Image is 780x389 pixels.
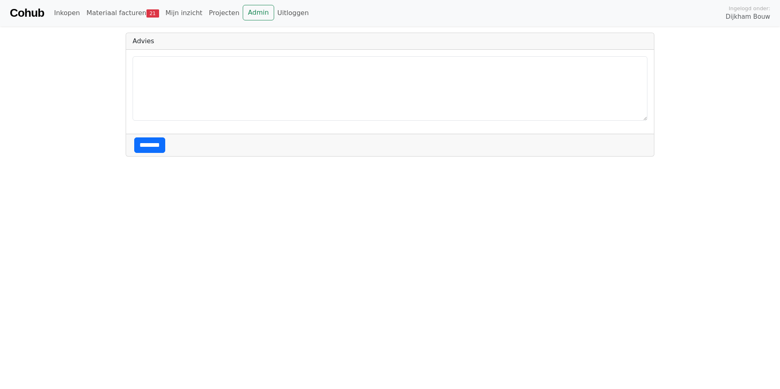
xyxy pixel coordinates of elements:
[83,5,162,21] a: Materiaal facturen21
[51,5,83,21] a: Inkopen
[146,9,159,18] span: 21
[10,3,44,23] a: Cohub
[126,33,654,50] div: Advies
[729,4,770,12] span: Ingelogd onder:
[726,12,770,22] span: Dijkham Bouw
[162,5,206,21] a: Mijn inzicht
[274,5,312,21] a: Uitloggen
[206,5,243,21] a: Projecten
[243,5,274,20] a: Admin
